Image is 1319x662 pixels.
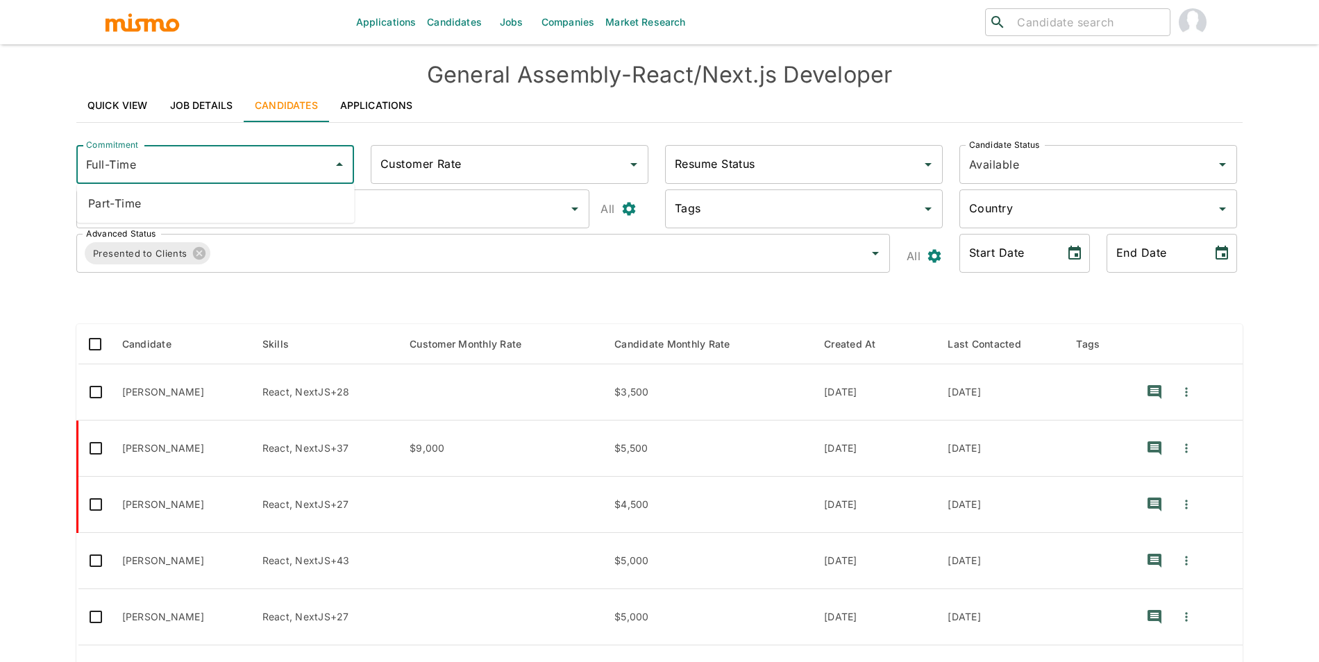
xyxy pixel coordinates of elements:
[262,441,388,455] p: React, NextJS, API, Kubernetes, TERRAFORM, Grafana, RPA, Django Rest Framework, Redux, Material U...
[603,533,813,589] td: $5,000
[866,244,885,263] button: Open
[330,155,349,174] button: Close
[813,533,936,589] td: [DATE]
[1171,488,1202,521] button: Quick Actions
[398,421,603,477] td: $9,000
[111,589,251,645] td: [PERSON_NAME]
[959,234,1055,273] input: MM/DD/YYYY
[1138,544,1171,577] button: recent-notes
[1171,432,1202,465] button: Quick Actions
[600,199,614,219] p: All
[410,336,539,353] span: Customer Monthly Rate
[1138,375,1171,409] button: recent-notes
[624,155,644,174] button: Open
[813,364,936,421] td: [DATE]
[262,385,388,399] p: React, NextJS, ReactJS, TypeScript, API, Python, USER INTERFACE, Ruby, JavaScript, ERP, CUSTOMER ...
[969,139,1039,151] label: Candidate Status
[329,89,424,122] a: Applications
[1011,12,1164,32] input: Candidate search
[86,228,156,239] label: Advanced Status
[1171,544,1202,577] button: Quick Actions
[86,139,138,151] label: Commitment
[1213,155,1232,174] button: Open
[1065,324,1127,364] th: Tags
[262,610,388,624] p: React, NextJS, ReactJS, TypeScript, C#, Entity Framework, .NET, SQL, Google Cloud Platform, CI/CD...
[813,477,936,533] td: [DATE]
[1107,234,1202,273] input: MM/DD/YYYY
[565,199,585,219] button: Open
[111,477,251,533] td: [PERSON_NAME]
[76,61,1243,89] h4: General Assembly - React/Next.js Developer
[1171,375,1202,409] button: Quick Actions
[1179,8,1207,36] img: Maria Lujan Ciommo
[77,189,355,217] li: Part-Time
[104,12,180,33] img: logo
[262,554,388,568] p: React, NextJS, REST, API, Docker, TypeScript, PostgreSQL, Heroku, ReactJS, Pandas, Python, Redis,...
[936,421,1065,477] td: [DATE]
[262,498,388,511] p: React, NextJS, TypeScript, Java, API, SCRUM, Docker, AWS, MICROSERVICE, HTML, CSS, SQL, PostgreSQ...
[1061,239,1089,267] button: Choose date
[603,477,813,533] td: $4,500
[1138,432,1171,465] button: recent-notes
[159,89,244,122] a: Job Details
[244,89,329,122] a: Candidates
[122,336,190,353] span: Candidate
[111,364,251,421] td: [PERSON_NAME]
[918,199,938,219] button: Open
[907,246,921,266] p: All
[813,589,936,645] td: [DATE]
[824,336,894,353] span: Created At
[918,155,938,174] button: Open
[85,246,196,262] span: Presented to Clients
[813,421,936,477] td: [DATE]
[251,324,399,364] th: Skills
[603,364,813,421] td: $3,500
[111,533,251,589] td: [PERSON_NAME]
[936,477,1065,533] td: [DATE]
[1138,488,1171,521] button: recent-notes
[603,421,813,477] td: $5,500
[603,589,813,645] td: $5,000
[1171,600,1202,634] button: Quick Actions
[111,421,251,477] td: [PERSON_NAME]
[1213,199,1232,219] button: Open
[1208,239,1236,267] button: Choose date
[936,533,1065,589] td: [DATE]
[614,336,748,353] span: Candidate Monthly Rate
[936,589,1065,645] td: [DATE]
[1138,600,1171,634] button: recent-notes
[86,183,108,195] label: Skills
[85,242,210,264] div: Presented to Clients
[936,324,1065,364] th: Last Contacted
[936,364,1065,421] td: [DATE]
[76,89,159,122] a: Quick View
